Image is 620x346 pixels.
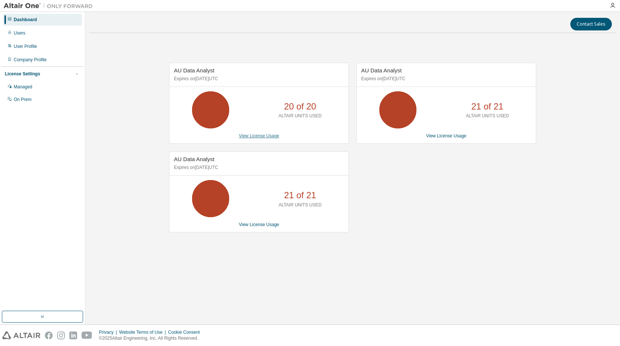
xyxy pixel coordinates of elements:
[278,113,321,119] p: ALTAIR UNITS USED
[119,329,168,335] div: Website Terms of Use
[168,329,204,335] div: Cookie Consent
[361,76,530,82] p: Expires on [DATE] UTC
[174,76,342,82] p: Expires on [DATE] UTC
[471,100,504,113] p: 21 of 21
[14,17,37,23] div: Dashboard
[361,67,402,74] span: AU Data Analyst
[284,189,316,202] p: 21 of 21
[14,43,37,49] div: User Profile
[239,222,279,227] a: View License Usage
[426,133,466,138] a: View License Usage
[45,332,53,339] img: facebook.svg
[5,71,40,77] div: License Settings
[57,332,65,339] img: instagram.svg
[570,18,612,30] button: Contact Sales
[99,335,204,342] p: © 2025 Altair Engineering, Inc. All Rights Reserved.
[99,329,119,335] div: Privacy
[174,156,214,162] span: AU Data Analyst
[174,164,342,171] p: Expires on [DATE] UTC
[14,57,47,63] div: Company Profile
[466,113,509,119] p: ALTAIR UNITS USED
[14,30,25,36] div: Users
[82,332,92,339] img: youtube.svg
[14,97,32,102] div: On Prem
[284,100,316,113] p: 20 of 20
[14,84,32,90] div: Managed
[69,332,77,339] img: linkedin.svg
[4,2,96,10] img: Altair One
[278,202,321,208] p: ALTAIR UNITS USED
[2,332,40,339] img: altair_logo.svg
[239,133,279,138] a: View License Usage
[174,67,214,74] span: AU Data Analyst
